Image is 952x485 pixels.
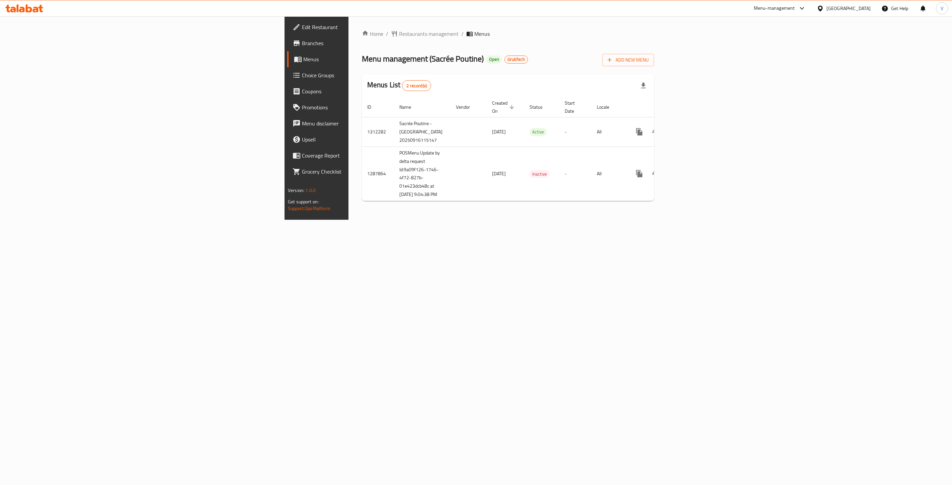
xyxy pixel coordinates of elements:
[597,103,618,111] span: Locale
[559,147,591,201] td: -
[302,168,438,176] span: Grocery Checklist
[492,99,516,115] span: Created On
[608,56,649,64] span: Add New Menu
[461,30,464,38] li: /
[941,5,943,12] span: V
[302,87,438,95] span: Coupons
[367,103,380,111] span: ID
[287,164,444,180] a: Grocery Checklist
[631,124,647,140] button: more
[302,39,438,47] span: Branches
[492,127,506,136] span: [DATE]
[287,148,444,164] a: Coverage Report
[456,103,479,111] span: Vendor
[288,197,319,206] span: Get support on:
[287,35,444,51] a: Branches
[302,103,438,111] span: Promotions
[287,115,444,131] a: Menu disclaimer
[754,4,795,12] div: Menu-management
[303,55,438,63] span: Menus
[288,204,330,213] a: Support.OpsPlatform
[486,56,502,64] div: Open
[305,186,316,195] span: 1.0.0
[647,166,663,182] button: Change Status
[287,67,444,83] a: Choice Groups
[505,57,528,62] span: GrubTech
[288,186,304,195] span: Version:
[402,83,431,89] span: 2 record(s)
[287,131,444,148] a: Upsell
[302,23,438,31] span: Edit Restaurant
[399,103,420,111] span: Name
[486,57,502,62] span: Open
[530,128,547,136] span: Active
[559,117,591,147] td: -
[302,71,438,79] span: Choice Groups
[287,83,444,99] a: Coupons
[287,51,444,67] a: Menus
[362,97,701,201] table: enhanced table
[402,80,431,91] div: Total records count
[602,54,654,66] button: Add New Menu
[362,30,654,38] nav: breadcrumb
[302,135,438,143] span: Upsell
[635,78,651,94] div: Export file
[474,30,490,38] span: Menus
[626,97,701,117] th: Actions
[302,119,438,127] span: Menu disclaimer
[362,51,484,66] span: Menu management ( Sacrée Poutine )
[492,169,506,178] span: [DATE]
[530,103,551,111] span: Status
[631,166,647,182] button: more
[565,99,583,115] span: Start Date
[287,19,444,35] a: Edit Restaurant
[287,99,444,115] a: Promotions
[591,117,626,147] td: All
[302,152,438,160] span: Coverage Report
[530,170,550,178] span: Inactive
[591,147,626,201] td: All
[647,124,663,140] button: Change Status
[367,80,431,91] h2: Menus List
[826,5,871,12] div: [GEOGRAPHIC_DATA]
